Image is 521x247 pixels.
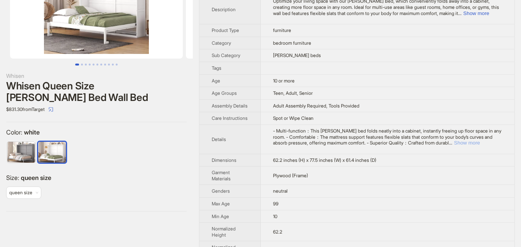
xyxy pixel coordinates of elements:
[100,64,102,66] button: Go to slide 7
[273,229,282,235] span: 62.2
[212,90,237,96] span: Age Groups
[24,128,40,136] span: white
[7,142,35,163] img: gray
[273,27,291,33] span: furniture
[212,157,236,163] span: Dimensions
[38,142,66,163] img: white
[21,174,51,181] span: queen size
[458,10,462,16] span: ...
[212,7,236,12] span: Description
[93,64,94,66] button: Go to slide 5
[212,40,231,46] span: Category
[273,213,277,219] span: 10
[116,64,118,66] button: Go to slide 11
[212,226,236,238] span: Normalized Height
[273,115,314,121] span: Spot or Wipe Clean
[273,128,501,146] span: - Multi-function：This [PERSON_NAME] bed folds neatly into a cabinet, instantly freeing up floor s...
[449,140,452,146] span: ...
[81,64,83,66] button: Go to slide 2
[273,128,502,146] div: - Multi-function：This Murphy bed folds neatly into a cabinet, instantly freeing up floor space in...
[212,27,239,33] span: Product Type
[273,78,295,84] span: 10 or more
[212,52,240,58] span: Sub Category
[273,157,376,163] span: 62.2 inches (H) x 77.5 inches (W) x 61.4 inches (D)
[6,103,187,116] div: $831.30 from Target
[75,64,79,66] button: Go to slide 1
[273,173,308,178] span: Plywood (Frame)
[85,64,87,66] button: Go to slide 3
[6,72,187,80] div: Whisen
[212,78,220,84] span: Age
[273,90,313,96] span: Teen, Adult, Senior
[273,52,321,58] span: [PERSON_NAME] beds
[212,65,221,71] span: Tags
[454,140,480,146] button: Expand
[212,201,230,207] span: Max Age
[6,128,24,136] span: Color :
[273,103,359,109] span: Adult Assembly Required, Tools Provided
[463,10,489,16] button: Expand
[108,64,110,66] button: Go to slide 9
[9,187,38,198] span: available
[212,213,229,219] span: Min Age
[112,64,114,66] button: Go to slide 10
[38,141,66,162] label: available
[7,141,35,162] label: available
[89,64,91,66] button: Go to slide 4
[212,115,248,121] span: Care Instructions
[212,170,231,181] span: Garment Materials
[9,190,32,195] span: queen size
[104,64,106,66] button: Go to slide 8
[273,201,278,207] span: 99
[6,174,21,181] span: Size :
[212,103,248,109] span: Assembly Details
[96,64,98,66] button: Go to slide 6
[212,136,226,142] span: Details
[49,107,53,112] span: select
[212,188,230,194] span: Genders
[273,40,311,46] span: bedroom furniture
[273,188,288,194] span: neutral
[6,80,187,103] div: Whisen Queen Size [PERSON_NAME] Bed Wall Bed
